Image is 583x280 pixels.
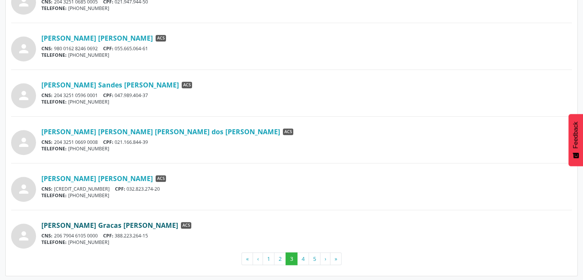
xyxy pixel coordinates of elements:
span: CNS: [41,92,53,99]
button: Go to page 5 [309,252,320,265]
button: Go to page 3 [286,252,297,265]
i: person [17,135,31,149]
i: person [17,182,31,196]
button: Go to page 1 [263,252,274,265]
span: TELEFONE: [41,145,67,152]
div: [PHONE_NUMBER] [41,99,572,105]
ul: Pagination [11,252,572,265]
span: CNS: [41,139,53,145]
span: ACS [283,128,293,135]
a: [PERSON_NAME] [PERSON_NAME] [41,174,153,183]
span: TELEFONE: [41,5,67,12]
span: CNS: [41,232,53,239]
button: Go to first page [241,252,253,265]
span: TELEFONE: [41,99,67,105]
i: person [17,229,31,243]
button: Go to previous page [253,252,263,265]
div: [PHONE_NUMBER] [41,192,572,199]
i: person [17,89,31,102]
div: [PHONE_NUMBER] [41,5,572,12]
div: 206 7904 6105 0000 388.223.264-15 [41,232,572,239]
span: TELEFONE: [41,239,67,245]
div: 204 3251 0596 0001 047.989.404-37 [41,92,572,99]
div: 204 3251 0669 0008 021.166.844-39 [41,139,572,145]
span: TELEFONE: [41,52,67,58]
div: [PHONE_NUMBER] [41,145,572,152]
span: Feedback [572,122,579,148]
span: ACS [156,175,166,182]
span: ACS [182,82,192,89]
a: [PERSON_NAME] [PERSON_NAME] [41,34,153,42]
div: [CREDIT_CARD_NUMBER] 032.823.274-20 [41,186,572,192]
button: Go to page 4 [297,252,309,265]
a: [PERSON_NAME] Gracas [PERSON_NAME] [41,221,178,229]
button: Go to next page [320,252,330,265]
a: [PERSON_NAME] Sandes [PERSON_NAME] [41,81,179,89]
span: ACS [181,222,191,229]
button: Go to page 2 [274,252,286,265]
span: CPF: [103,232,113,239]
i: person [17,42,31,56]
span: CPF: [103,139,113,145]
span: CPF: [115,186,125,192]
a: [PERSON_NAME] [PERSON_NAME] [PERSON_NAME] dos [PERSON_NAME] [41,127,280,136]
div: [PHONE_NUMBER] [41,239,572,245]
span: ACS [156,35,166,42]
div: 980 0162 8246 0692 055.665.064-61 [41,45,572,52]
span: TELEFONE: [41,192,67,199]
div: [PHONE_NUMBER] [41,52,572,58]
span: CNS: [41,186,53,192]
span: CNS: [41,45,53,52]
button: Go to last page [330,252,342,265]
button: Feedback - Mostrar pesquisa [568,114,583,166]
span: CPF: [103,92,113,99]
span: CPF: [103,45,113,52]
